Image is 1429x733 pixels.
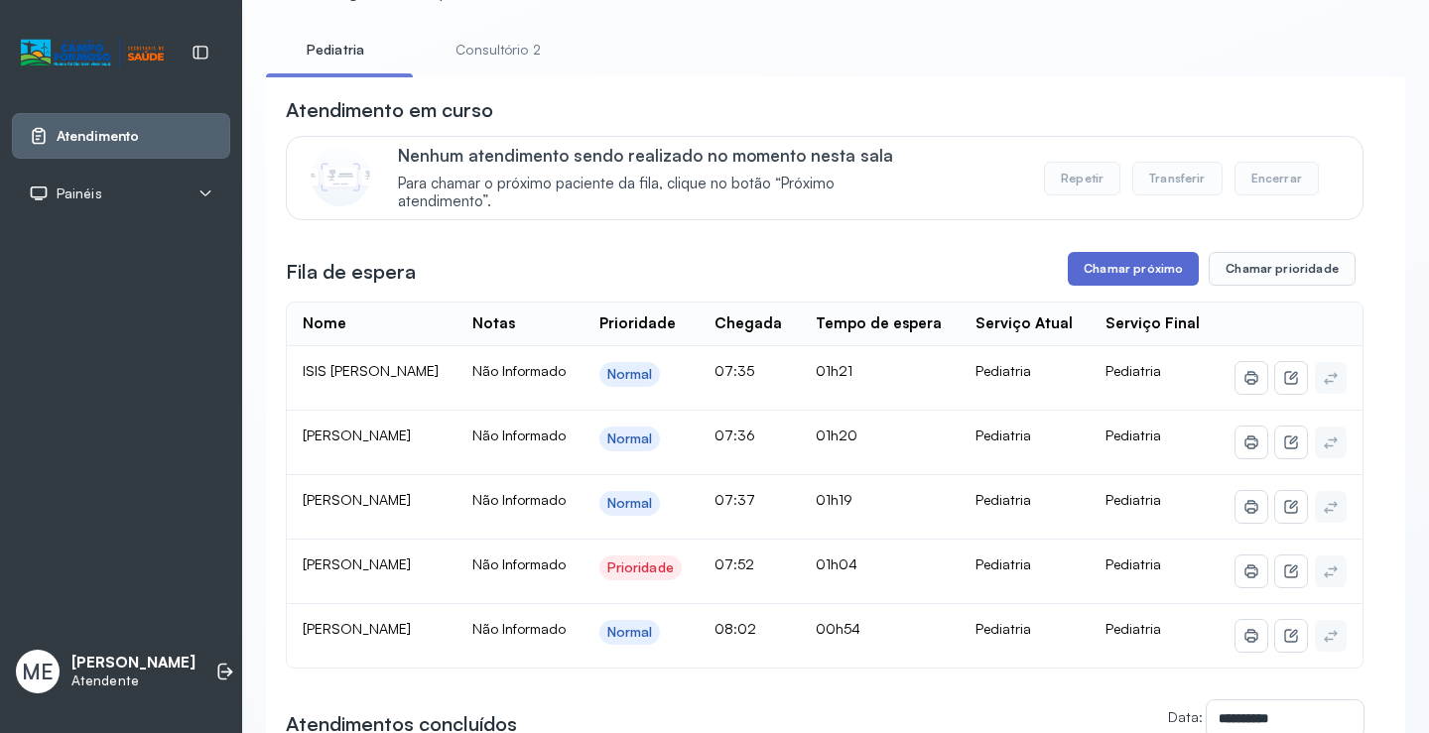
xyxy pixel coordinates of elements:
[1044,162,1120,195] button: Repetir
[607,366,653,383] div: Normal
[816,620,860,637] span: 00h54
[311,147,370,206] img: Imagem de CalloutCard
[816,555,857,572] span: 01h04
[816,314,942,333] div: Tempo de espera
[1105,491,1161,508] span: Pediatria
[286,96,493,124] h3: Atendimento em curso
[303,491,411,508] span: [PERSON_NAME]
[21,37,164,69] img: Logotipo do estabelecimento
[71,672,195,689] p: Atendente
[303,362,439,379] span: ISIS [PERSON_NAME]
[398,145,923,166] p: Nenhum atendimento sendo realizado no momento nesta sala
[714,555,754,572] span: 07:52
[71,654,195,672] p: [PERSON_NAME]
[714,427,755,443] span: 07:36
[1168,708,1203,725] label: Data:
[607,559,674,576] div: Prioridade
[472,491,566,508] span: Não Informado
[1105,427,1161,443] span: Pediatria
[975,427,1075,444] div: Pediatria
[975,362,1075,380] div: Pediatria
[975,555,1075,573] div: Pediatria
[1068,252,1199,286] button: Chamar próximo
[607,430,653,447] div: Normal
[303,555,411,572] span: [PERSON_NAME]
[472,362,566,379] span: Não Informado
[472,620,566,637] span: Não Informado
[472,427,566,443] span: Não Informado
[1105,620,1161,637] span: Pediatria
[266,34,405,66] a: Pediatria
[714,314,782,333] div: Chegada
[1105,314,1200,333] div: Serviço Final
[599,314,676,333] div: Prioridade
[1234,162,1319,195] button: Encerrar
[29,126,213,146] a: Atendimento
[714,491,755,508] span: 07:37
[816,362,852,379] span: 01h21
[714,620,756,637] span: 08:02
[607,495,653,512] div: Normal
[975,314,1073,333] div: Serviço Atual
[1132,162,1223,195] button: Transferir
[398,175,923,212] span: Para chamar o próximo paciente da fila, clique no botão “Próximo atendimento”.
[286,258,416,286] h3: Fila de espera
[607,624,653,641] div: Normal
[57,128,139,145] span: Atendimento
[303,620,411,637] span: [PERSON_NAME]
[975,491,1075,509] div: Pediatria
[303,427,411,443] span: [PERSON_NAME]
[816,491,852,508] span: 01h19
[1105,555,1161,572] span: Pediatria
[303,314,346,333] div: Nome
[472,555,566,572] span: Não Informado
[1105,362,1161,379] span: Pediatria
[429,34,568,66] a: Consultório 2
[975,620,1075,638] div: Pediatria
[1209,252,1356,286] button: Chamar prioridade
[472,314,515,333] div: Notas
[57,185,102,202] span: Painéis
[714,362,754,379] span: 07:35
[816,427,857,443] span: 01h20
